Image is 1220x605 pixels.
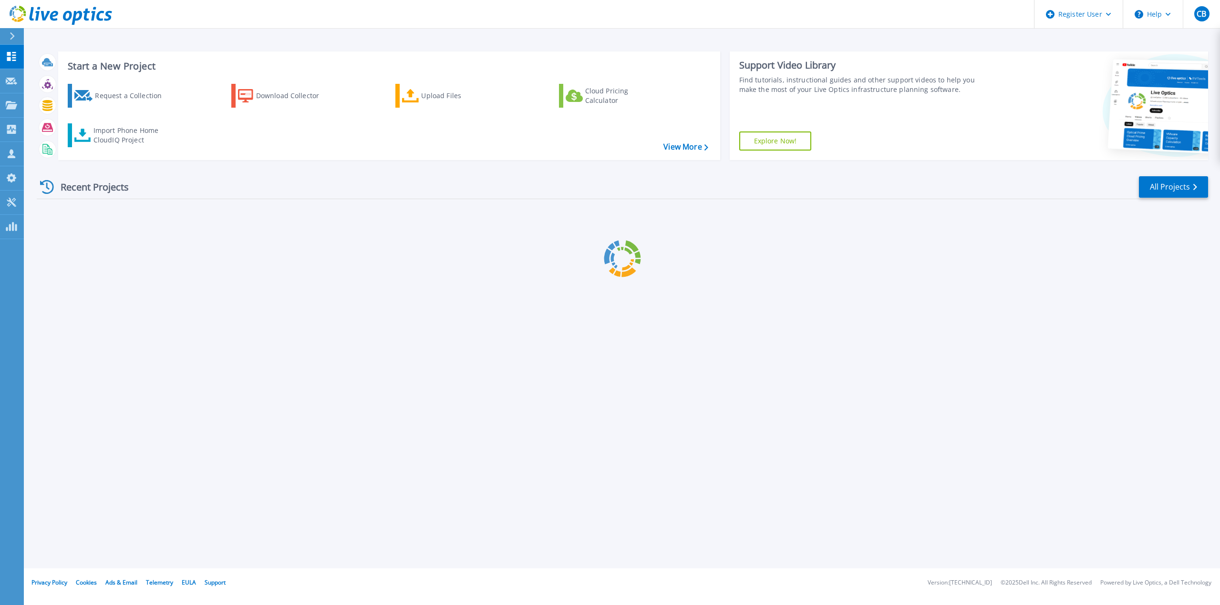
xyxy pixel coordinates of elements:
[663,142,708,151] a: View More
[739,75,987,94] div: Find tutorials, instructional guides and other support videos to help you make the most of your L...
[93,126,168,145] div: Import Phone Home CloudIQ Project
[146,578,173,586] a: Telemetry
[395,84,502,108] a: Upload Files
[37,175,142,199] div: Recent Projects
[95,86,171,105] div: Request a Collection
[68,61,708,71] h3: Start a New Project
[421,86,497,105] div: Upload Files
[205,578,226,586] a: Support
[1100,580,1211,586] li: Powered by Live Optics, a Dell Technology
[585,86,662,105] div: Cloud Pricing Calculator
[182,578,196,586] a: EULA
[739,131,812,151] a: Explore Now!
[256,86,332,105] div: Download Collector
[68,84,174,108] a: Request a Collection
[928,580,992,586] li: Version: [TECHNICAL_ID]
[76,578,97,586] a: Cookies
[1197,10,1206,18] span: CB
[739,59,987,71] div: Support Video Library
[31,578,67,586] a: Privacy Policy
[1001,580,1092,586] li: © 2025 Dell Inc. All Rights Reserved
[105,578,137,586] a: Ads & Email
[559,84,665,108] a: Cloud Pricing Calculator
[231,84,338,108] a: Download Collector
[1139,176,1208,198] a: All Projects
